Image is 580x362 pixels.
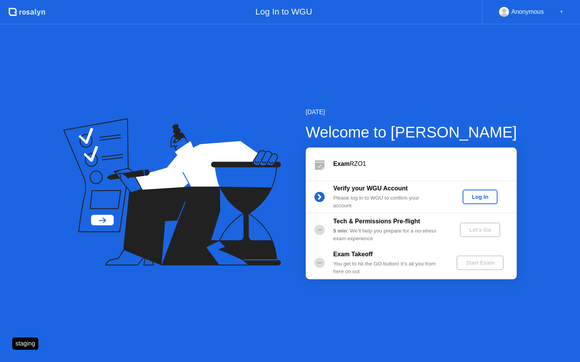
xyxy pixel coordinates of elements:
[456,256,504,270] button: Start Exam
[460,223,500,237] button: Let's Go
[560,7,564,17] div: ▼
[333,228,347,234] b: 5 min
[466,194,494,200] div: Log In
[333,251,373,257] b: Exam Takeoff
[333,159,517,169] div: RZO1
[12,337,38,350] div: staging
[463,190,498,204] button: Log In
[333,218,420,224] b: Tech & Permissions Pre-flight
[333,227,444,243] div: : We’ll help you prepare for a no-stress exam experience
[306,108,517,117] div: [DATE]
[333,185,408,192] b: Verify your WGU Account
[463,227,497,233] div: Let's Go
[306,121,517,144] div: Welcome to [PERSON_NAME]
[460,260,501,266] div: Start Exam
[511,7,544,17] div: Anonymous
[333,161,350,167] b: Exam
[333,194,444,210] div: Please log in to WGU to confirm your account
[333,260,444,276] div: You get to hit the GO button! It’s all you from here on out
